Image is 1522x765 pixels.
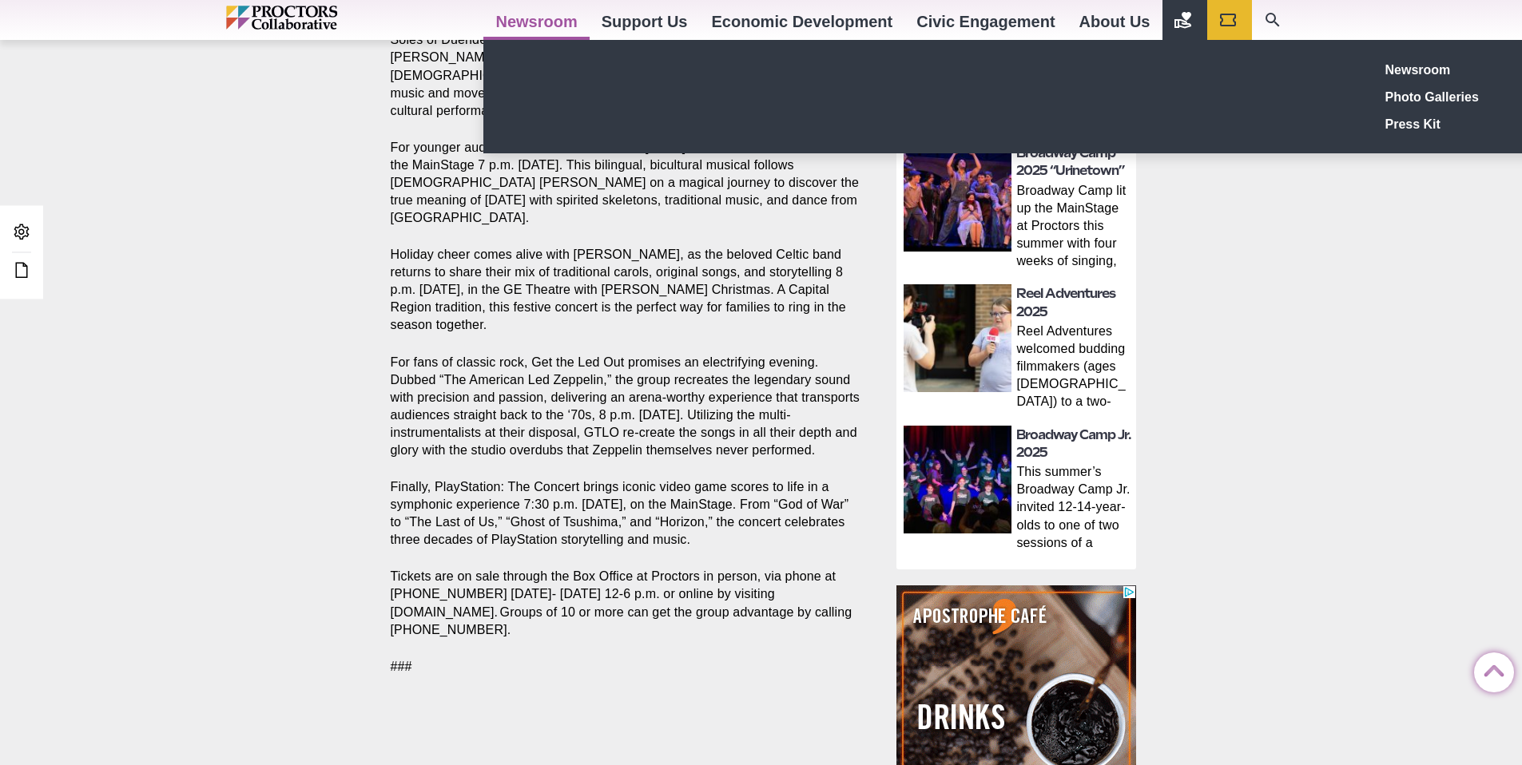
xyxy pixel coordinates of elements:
[391,246,860,334] p: Holiday cheer comes alive with [PERSON_NAME], as the beloved Celtic band returns to share their m...
[1016,323,1131,414] p: Reel Adventures welcomed budding filmmakers (ages [DEMOGRAPHIC_DATA]) to a two-week, hands-on jou...
[1474,653,1506,685] a: Back to Top
[904,144,1011,252] img: thumbnail: Broadway Camp 2025 “Urinetown”
[8,257,35,287] a: Edit this Post/Page
[391,478,860,549] p: Finally, PlayStation: The Concert brings iconic video game scores to life in a symphonic experien...
[391,568,860,638] p: Tickets are on sale through the Box Office at Proctors in person, via phone at [PHONE_NUMBER] [DA...
[904,426,1011,533] img: thumbnail: Broadway Camp Jr. 2025
[1016,427,1131,460] a: Broadway Camp Jr. 2025
[391,139,860,227] p: For younger audiences, “SUGAR SKULL! A [DATE] Musical Adventure” comes to the MainStage 7 p.m. [D...
[391,658,860,676] p: ###
[1016,463,1131,554] p: This summer’s Broadway Camp Jr. invited 12-14-year-olds to one of two sessions of a vibrant one‑w...
[226,6,406,30] img: Proctors logo
[391,354,860,459] p: For fans of classic rock, Get the Led Out promises an electrifying evening. Dubbed “The American ...
[8,219,35,248] a: Admin Area
[391,31,860,119] p: Soles of Duende, a trio of powerhouse women blending tap, flamenco, and [PERSON_NAME], brings the...
[1016,286,1115,319] a: Reel Adventures 2025
[904,284,1011,392] img: thumbnail: Reel Adventures 2025
[1016,182,1131,273] p: Broadway Camp lit up the MainStage at Proctors this summer with four weeks of singing, dancing, a...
